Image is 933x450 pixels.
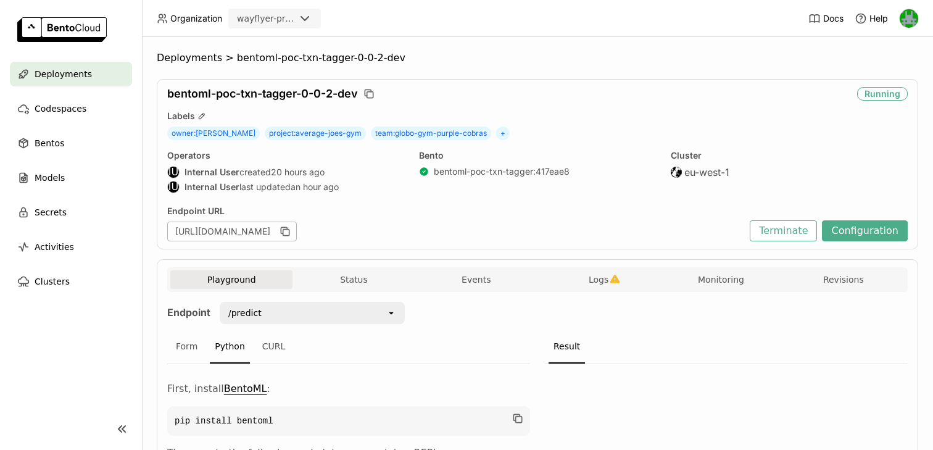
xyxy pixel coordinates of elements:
a: Codespaces [10,96,132,121]
a: Activities [10,235,132,259]
img: Sean Hickey [900,9,918,28]
span: + [496,127,510,140]
input: Selected /predict. [263,307,264,319]
span: an hour ago [291,181,339,193]
div: Endpoint URL [167,206,744,217]
span: Activities [35,240,74,254]
span: Help [869,13,888,24]
code: pip install bentoml [167,406,530,436]
div: CURL [257,330,291,364]
span: owner : [PERSON_NAME] [167,127,260,140]
div: Python [210,330,250,364]
button: Configuration [822,220,908,241]
div: wayflyer-prod [237,12,295,25]
a: Secrets [10,200,132,225]
button: Status [292,270,415,289]
nav: Breadcrumbs navigation [157,52,918,64]
div: Internal User [167,181,180,193]
span: Deployments [35,67,92,81]
a: bentoml-poc-txn-tagger:417eae8 [434,166,570,177]
div: IU [168,181,179,193]
svg: open [386,308,396,318]
div: Help [855,12,888,25]
span: 20 hours ago [271,167,325,178]
span: project : average-joes-gym [265,127,366,140]
a: Bentos [10,131,132,156]
button: Playground [170,270,292,289]
span: > [222,52,237,64]
a: Clusters [10,269,132,294]
strong: Internal User [185,167,239,178]
input: Selected wayflyer-prod. [296,13,297,25]
div: IU [168,167,179,178]
a: Docs [808,12,844,25]
button: Monitoring [660,270,782,289]
span: bentoml-poc-txn-tagger-0-0-2-dev [237,52,405,64]
span: Logs [589,274,608,285]
div: Cluster [671,150,908,161]
div: Internal User [167,166,180,178]
div: Result [549,330,585,364]
span: eu-west-1 [684,166,729,178]
span: Clusters [35,274,70,289]
span: team : globo-gym-purple-cobras [371,127,491,140]
div: Form [171,330,202,364]
a: Models [10,165,132,190]
a: Deployments [10,62,132,86]
span: Deployments [157,52,222,64]
a: BentoML [224,383,267,394]
div: [URL][DOMAIN_NAME] [167,222,297,241]
div: Running [857,87,908,101]
strong: Endpoint [167,306,210,319]
button: Terminate [750,220,817,241]
div: /predict [228,307,262,319]
span: bentoml-poc-txn-tagger-0-0-2-dev [167,87,358,101]
span: Docs [823,13,844,24]
span: Bentos [35,136,64,151]
span: Secrets [35,205,67,220]
img: logo [17,17,107,42]
p: First, install : [167,381,530,396]
div: created [167,166,404,178]
span: Organization [170,13,222,24]
span: Codespaces [35,101,86,116]
div: Labels [167,110,908,122]
div: last updated [167,181,404,193]
div: Operators [167,150,404,161]
button: Events [415,270,537,289]
button: Revisions [782,270,905,289]
span: Models [35,170,65,185]
strong: Internal User [185,181,239,193]
div: Bento [419,150,656,161]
